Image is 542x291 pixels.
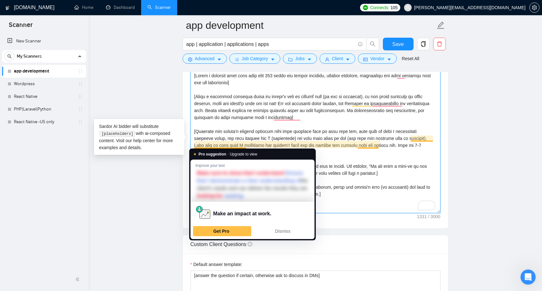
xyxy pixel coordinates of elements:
[190,71,440,213] textarea: To enrich screen reader interactions, please activate Accessibility in Grammarly extension settings
[358,54,396,64] button: idcardVendorcaret-down
[417,41,429,47] span: copy
[190,261,242,268] label: Default answer template:
[74,5,93,10] a: homeHome
[363,5,368,10] img: upwork-logo.png
[5,3,10,13] img: logo
[14,90,74,103] a: React Native
[7,35,81,47] a: New Scanner
[186,40,355,48] input: Search Freelance Jobs...
[392,40,404,48] span: Save
[2,35,86,47] li: New Scanner
[190,242,252,247] span: Custom Client Questions
[78,119,83,124] span: holder
[106,5,135,10] a: dashboardDashboard
[2,50,86,128] li: My Scanners
[183,54,227,64] button: settingAdvancedcaret-down
[402,55,419,62] a: Reset All
[14,65,74,78] a: app development
[529,3,539,13] button: setting
[186,17,435,33] input: Scanner name...
[78,69,83,74] span: holder
[346,57,350,62] span: caret-down
[271,57,275,62] span: caret-down
[78,94,83,99] span: holder
[383,38,414,50] button: Save
[325,57,329,62] span: user
[529,5,539,10] a: setting
[217,57,221,62] span: caret-down
[406,5,410,10] span: user
[367,41,379,47] span: search
[433,41,445,47] span: delete
[235,57,239,62] span: bars
[530,5,539,10] span: setting
[14,116,74,128] a: React Native -US only
[390,4,397,11] span: 105
[14,78,74,90] a: Wordpress
[147,5,171,10] a: searchScanner
[78,81,83,86] span: holder
[387,57,391,62] span: caret-down
[437,21,445,29] span: edit
[363,57,368,62] span: idcard
[433,38,446,50] button: delete
[94,119,184,155] div: Sardor AI bidder will substitute with ai-composed content. Visit our for more examples and details.
[248,242,252,246] span: info-circle
[295,55,305,62] span: Jobs
[370,55,384,62] span: Vendor
[288,57,293,62] span: folder
[100,131,135,137] code: [placeholders]
[75,276,82,282] span: double-left
[283,54,317,64] button: folderJobscaret-down
[366,38,379,50] button: search
[4,51,15,61] button: search
[417,38,430,50] button: copy
[242,55,268,62] span: Job Category
[332,55,343,62] span: Client
[17,50,42,63] span: My Scanners
[358,42,362,46] span: info-circle
[188,57,192,62] span: setting
[307,57,312,62] span: caret-down
[4,20,38,34] span: Scanner
[195,55,215,62] span: Advanced
[78,107,83,112] span: holder
[14,103,74,116] a: PHP|Laravel|Python
[320,54,356,64] button: userClientcaret-down
[133,138,155,143] a: help center
[520,269,536,285] iframe: Intercom live chat
[370,4,389,11] span: Connects:
[229,54,280,64] button: barsJob Categorycaret-down
[5,54,14,59] span: search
